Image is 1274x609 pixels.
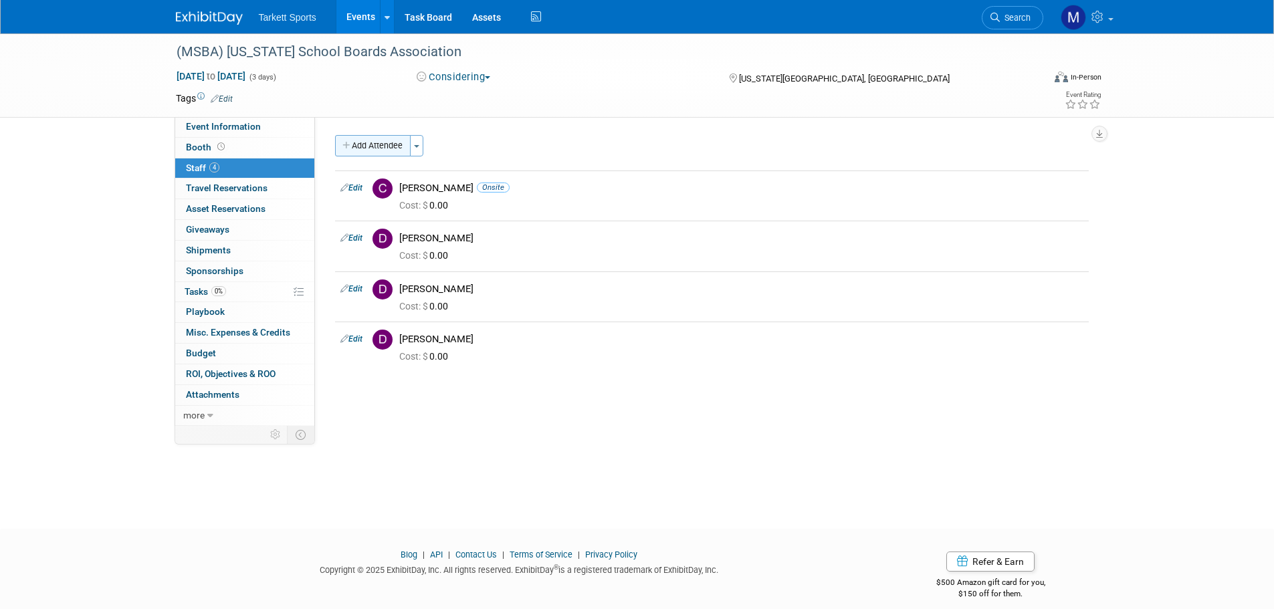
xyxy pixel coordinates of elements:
a: Budget [175,344,314,364]
span: ROI, Objectives & ROO [186,368,276,379]
button: Add Attendee [335,135,411,156]
span: | [445,550,453,560]
img: Format-Inperson.png [1055,72,1068,82]
a: Event Information [175,117,314,137]
span: Playbook [186,306,225,317]
a: Privacy Policy [585,550,637,560]
span: Cost: $ [399,250,429,261]
div: Event Format [964,70,1102,90]
span: more [183,410,205,420]
span: Misc. Expenses & Credits [186,327,290,338]
span: 0% [211,286,226,296]
sup: ® [554,564,558,571]
div: Event Rating [1065,92,1101,98]
div: In-Person [1070,72,1101,82]
img: D.jpg [373,279,393,299]
a: Terms of Service [510,550,572,560]
img: D.jpg [373,229,393,249]
span: 0.00 [399,250,453,261]
a: Edit [211,94,233,104]
a: Edit [340,334,362,344]
a: Playbook [175,302,314,322]
a: API [430,550,443,560]
a: more [175,406,314,426]
span: Cost: $ [399,301,429,312]
span: Onsite [477,182,510,193]
span: Tarkett Sports [259,12,316,23]
span: | [419,550,428,560]
a: Edit [340,183,362,193]
span: 4 [209,162,219,172]
a: Shipments [175,241,314,261]
a: Edit [340,284,362,293]
a: Asset Reservations [175,199,314,219]
div: Copyright © 2025 ExhibitDay, Inc. All rights reserved. ExhibitDay is a registered trademark of Ex... [176,561,863,576]
span: Booth [186,142,227,152]
a: Tasks0% [175,282,314,302]
span: Search [1000,13,1031,23]
div: (MSBA) [US_STATE] School Boards Association [172,40,1023,64]
span: (3 days) [248,73,276,82]
span: Budget [186,348,216,358]
span: [DATE] [DATE] [176,70,246,82]
span: to [205,71,217,82]
img: Mathieu Martel [1061,5,1086,30]
span: 0.00 [399,200,453,211]
span: Event Information [186,121,261,132]
span: Booth not reserved yet [215,142,227,152]
a: Refer & Earn [946,552,1035,572]
a: Misc. Expenses & Credits [175,323,314,343]
div: [PERSON_NAME] [399,232,1083,245]
img: D.jpg [373,330,393,350]
a: Giveaways [175,220,314,240]
span: Staff [186,162,219,173]
span: Shipments [186,245,231,255]
a: Sponsorships [175,261,314,281]
button: Considering [412,70,496,84]
td: Toggle Event Tabs [287,426,314,443]
span: Asset Reservations [186,203,266,214]
a: Attachments [175,385,314,405]
a: ROI, Objectives & ROO [175,364,314,384]
a: Booth [175,138,314,158]
span: Cost: $ [399,200,429,211]
a: Staff4 [175,158,314,178]
img: C.jpg [373,178,393,199]
td: Personalize Event Tab Strip [264,426,288,443]
a: Contact Us [455,550,497,560]
span: Attachments [186,389,239,400]
img: ExhibitDay [176,11,243,25]
div: [PERSON_NAME] [399,333,1083,346]
span: 0.00 [399,351,453,362]
div: $150 off for them. [883,588,1099,600]
span: Tasks [185,286,226,297]
td: Tags [176,92,233,105]
span: [US_STATE][GEOGRAPHIC_DATA], [GEOGRAPHIC_DATA] [739,74,950,84]
span: Giveaways [186,224,229,235]
div: $500 Amazon gift card for you, [883,568,1099,599]
span: | [499,550,508,560]
a: Search [982,6,1043,29]
span: | [574,550,583,560]
span: Cost: $ [399,351,429,362]
a: Edit [340,233,362,243]
span: Sponsorships [186,265,243,276]
div: [PERSON_NAME] [399,283,1083,295]
a: Blog [401,550,417,560]
span: 0.00 [399,301,453,312]
div: [PERSON_NAME] [399,182,1083,195]
span: Travel Reservations [186,182,268,193]
a: Travel Reservations [175,178,314,199]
